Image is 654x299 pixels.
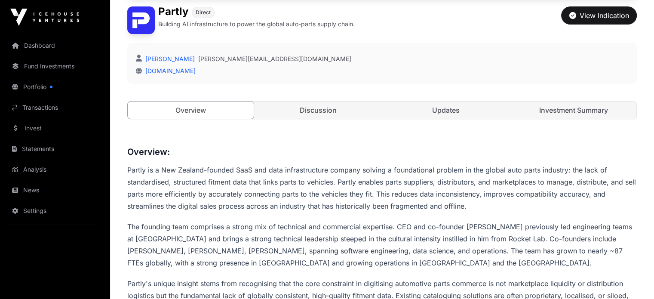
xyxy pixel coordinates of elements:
a: Fund Investments [7,57,103,76]
a: Dashboard [7,36,103,55]
a: Discussion [255,102,381,119]
div: View Indication [569,10,629,21]
a: Invest [7,119,103,138]
a: Transactions [7,98,103,117]
iframe: Chat Widget [611,258,654,299]
a: Settings [7,201,103,220]
button: View Indication [561,6,637,25]
a: Overview [127,101,254,119]
h1: Partly [158,6,188,18]
a: Investment Summary [510,102,636,119]
p: The founding team comprises a strong mix of technical and commercial expertise. CEO and co-founde... [127,221,637,269]
a: Analysis [7,160,103,179]
span: Direct [196,9,211,16]
a: View Indication [561,15,637,24]
a: Statements [7,139,103,158]
a: Portfolio [7,77,103,96]
nav: Tabs [128,102,636,119]
img: Icehouse Ventures Logo [10,9,79,26]
h3: Overview: [127,145,637,159]
p: Partly is a New Zealand-founded SaaS and data infrastructure company solving a foundational probl... [127,164,637,212]
a: [PERSON_NAME][EMAIL_ADDRESS][DOMAIN_NAME] [198,55,351,63]
img: Partly [127,6,155,34]
p: Building AI infrastructure to power the global auto-parts supply chain. [158,20,355,28]
a: [DOMAIN_NAME] [142,67,196,74]
a: Updates [383,102,509,119]
a: News [7,181,103,200]
a: [PERSON_NAME] [144,55,195,62]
